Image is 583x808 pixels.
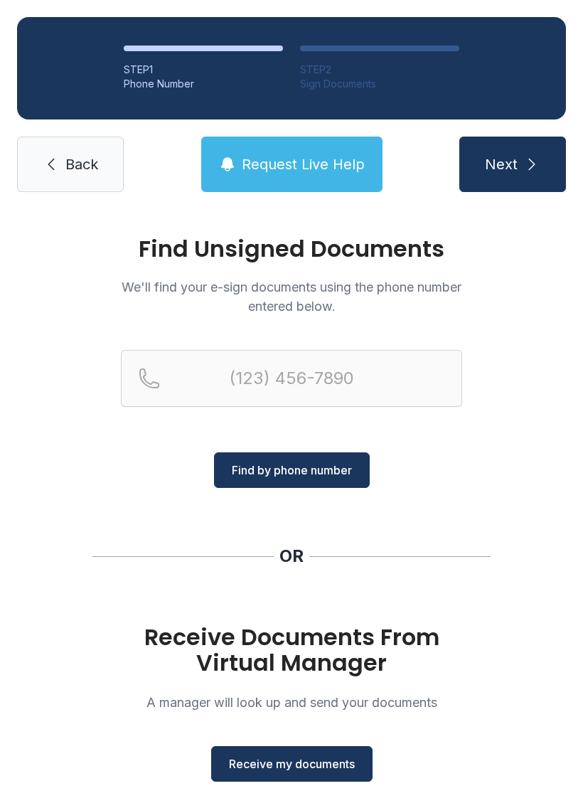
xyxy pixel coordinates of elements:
[300,77,459,91] div: Sign Documents
[229,755,355,772] span: Receive my documents
[124,63,283,77] div: STEP 1
[121,277,462,316] p: We'll find your e-sign documents using the phone number entered below.
[121,624,462,676] h1: Receive Documents From Virtual Manager
[65,154,98,174] span: Back
[121,238,462,260] h1: Find Unsigned Documents
[300,63,459,77] div: STEP 2
[485,154,518,174] span: Next
[121,693,462,712] p: A manager will look up and send your documents
[124,77,283,91] div: Phone Number
[242,154,365,174] span: Request Live Help
[279,545,304,568] div: OR
[121,350,462,407] input: Reservation phone number
[232,462,352,479] span: Find by phone number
